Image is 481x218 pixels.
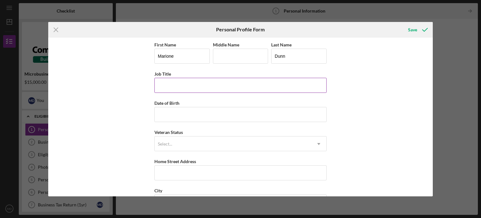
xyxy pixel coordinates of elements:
[216,27,265,32] h6: Personal Profile Form
[158,141,172,146] div: Select...
[154,42,176,47] label: First Name
[271,42,292,47] label: Last Name
[154,188,162,193] label: City
[408,24,417,36] div: Save
[213,42,239,47] label: Middle Name
[402,24,433,36] button: Save
[154,71,171,77] label: Job Title
[154,100,179,106] label: Date of Birth
[154,159,196,164] label: Home Street Address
